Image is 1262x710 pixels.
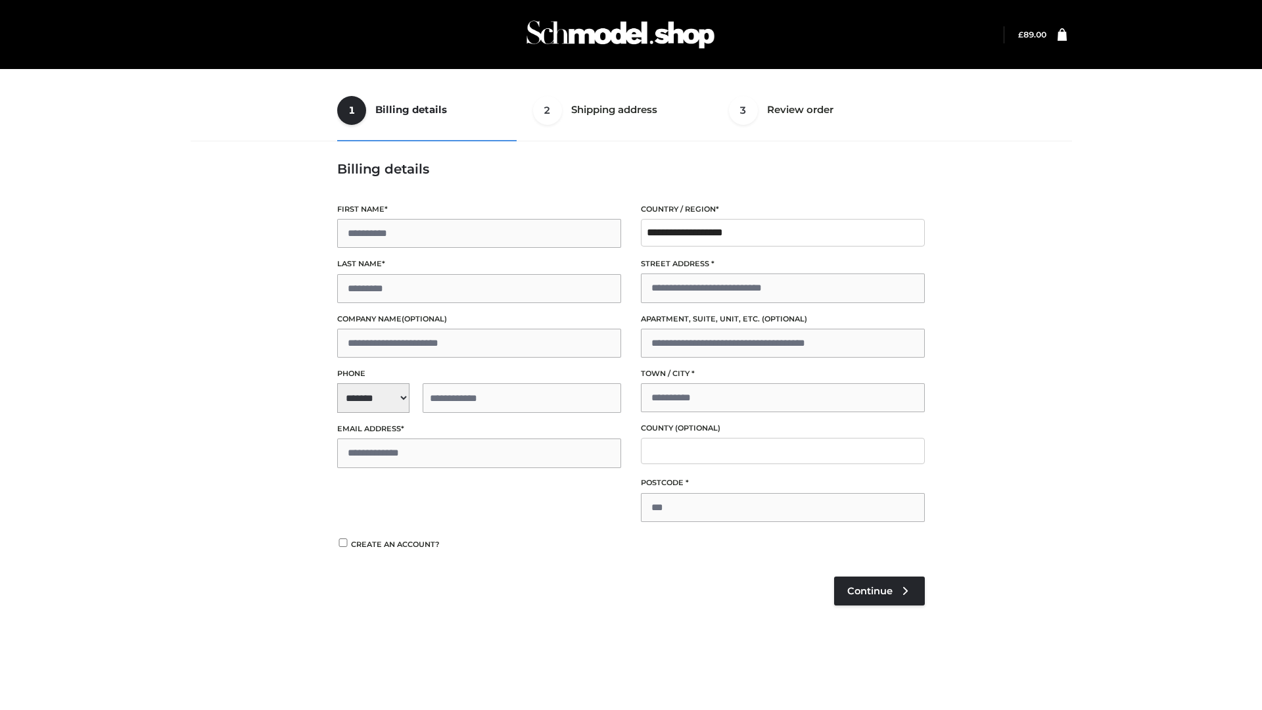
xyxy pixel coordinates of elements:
[337,538,349,547] input: Create an account?
[1018,30,1023,39] span: £
[762,314,807,323] span: (optional)
[1018,30,1046,39] bdi: 89.00
[337,423,621,435] label: Email address
[847,585,893,597] span: Continue
[337,258,621,270] label: Last name
[337,313,621,325] label: Company name
[337,203,621,216] label: First name
[641,477,925,489] label: Postcode
[522,9,719,60] img: Schmodel Admin 964
[641,313,925,325] label: Apartment, suite, unit, etc.
[402,314,447,323] span: (optional)
[337,367,621,380] label: Phone
[641,258,925,270] label: Street address
[834,577,925,605] a: Continue
[337,161,925,177] h3: Billing details
[641,203,925,216] label: Country / Region
[641,367,925,380] label: Town / City
[641,422,925,435] label: County
[351,540,440,549] span: Create an account?
[675,423,720,433] span: (optional)
[1018,30,1046,39] a: £89.00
